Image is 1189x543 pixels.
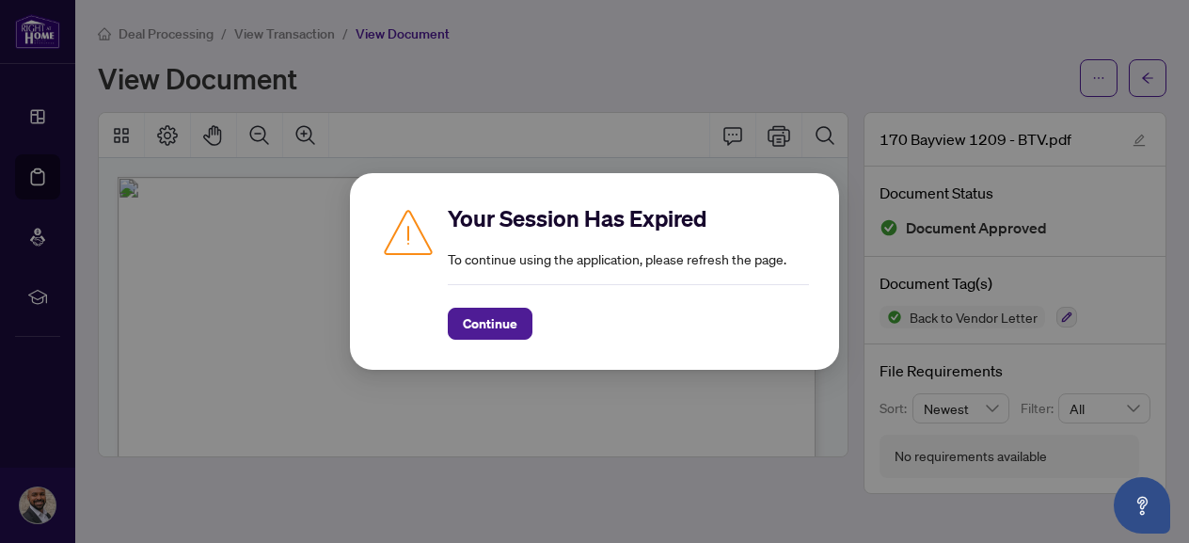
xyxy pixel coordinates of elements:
span: Continue [463,309,517,339]
h2: Your Session Has Expired [448,203,809,233]
div: To continue using the application, please refresh the page. [448,203,809,340]
button: Open asap [1114,477,1170,534]
button: Continue [448,308,532,340]
img: Caution icon [380,203,436,260]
